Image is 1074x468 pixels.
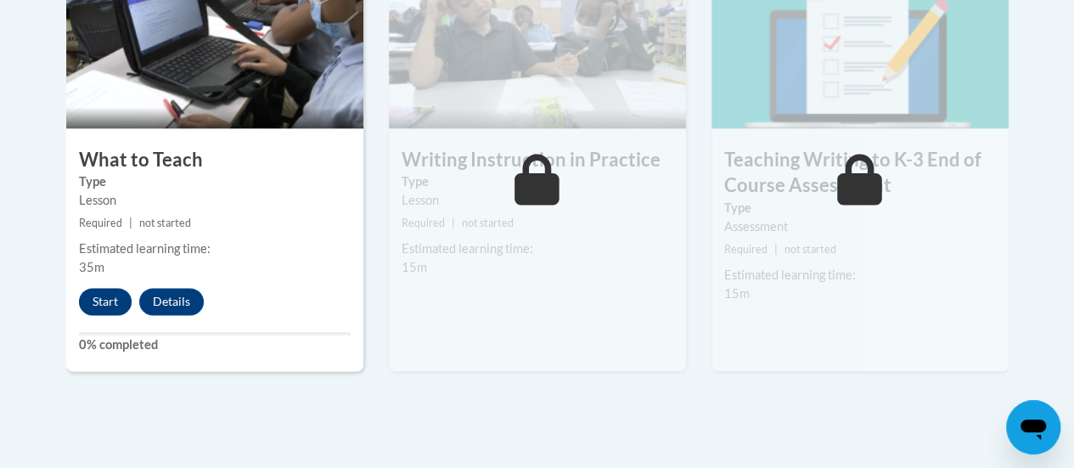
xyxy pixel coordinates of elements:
span: Required [402,217,445,229]
label: Type [724,199,996,217]
span: 15m [402,260,427,274]
h3: Writing Instruction in Practice [389,147,686,173]
h3: Teaching Writing to K-3 End of Course Assessment [711,147,1009,200]
label: Type [79,172,351,191]
span: 15m [724,286,750,301]
div: Lesson [79,191,351,210]
h3: What to Teach [66,147,363,173]
span: not started [462,217,514,229]
div: Lesson [402,191,673,210]
button: Start [79,288,132,315]
button: Details [139,288,204,315]
span: | [129,217,132,229]
label: Type [402,172,673,191]
span: Required [79,217,122,229]
span: not started [139,217,191,229]
div: Assessment [724,217,996,236]
span: | [774,243,778,256]
span: | [452,217,455,229]
div: Estimated learning time: [724,266,996,285]
label: 0% completed [79,335,351,354]
span: not started [784,243,836,256]
span: Required [724,243,768,256]
div: Estimated learning time: [402,240,673,258]
iframe: Button to launch messaging window [1006,400,1060,454]
div: Estimated learning time: [79,240,351,258]
span: 35m [79,260,104,274]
